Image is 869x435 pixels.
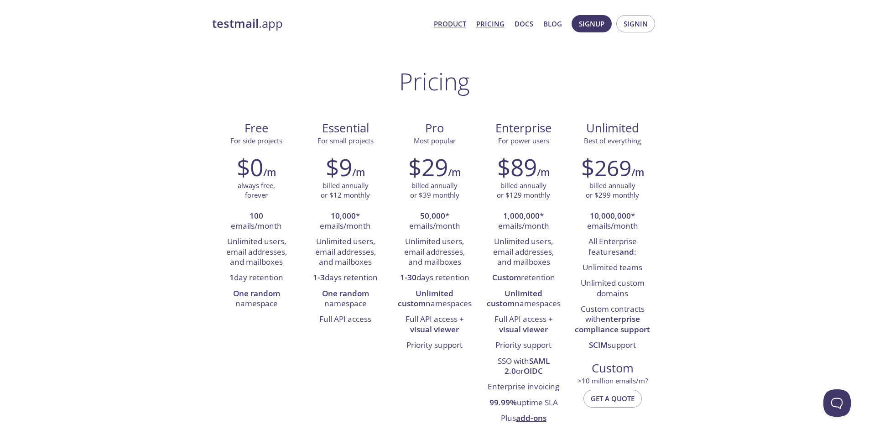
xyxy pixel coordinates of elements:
h2: $89 [497,153,537,181]
strong: and [619,246,634,257]
li: Enterprise invoicing [486,379,561,395]
li: Priority support [397,338,472,353]
a: Blog [543,18,562,30]
li: Full API access [308,312,383,327]
li: namespace [219,286,294,312]
span: For small projects [317,136,374,145]
h2: $0 [237,153,263,181]
span: Unlimited [586,120,639,136]
strong: 1,000,000 [503,210,540,221]
li: Plus [486,411,561,426]
li: day retention [219,270,294,286]
a: testmail.app [212,16,427,31]
li: Unlimited users, email addresses, and mailboxes [219,234,294,270]
li: namespaces [486,286,561,312]
strong: One random [233,288,280,299]
p: billed annually or $129 monthly [497,181,550,200]
li: Unlimited custom domains [575,276,650,302]
h6: /m [537,165,550,180]
li: Unlimited users, email addresses, and mailboxes [486,234,561,270]
p: always free, forever [238,181,275,200]
strong: testmail [212,16,259,31]
strong: 1 [229,272,234,283]
span: Signup [579,18,604,30]
li: All Enterprise features : [575,234,650,260]
li: Full API access + [486,312,561,338]
span: For power users [498,136,549,145]
li: Full API access + [397,312,472,338]
strong: visual viewer [499,324,548,335]
strong: OIDC [524,366,543,376]
li: * emails/month [486,209,561,235]
span: > 10 million emails/m? [578,376,648,385]
strong: visual viewer [410,324,459,335]
li: days retention [397,270,472,286]
li: * emails/month [575,209,650,235]
h1: Pricing [399,68,470,95]
li: Custom contracts with [575,302,650,338]
li: Priority support [486,338,561,353]
span: Free [219,121,294,136]
span: Best of everything [584,136,641,145]
strong: 50,000 [420,210,445,221]
button: Signin [616,15,655,32]
strong: Unlimited custom [398,288,454,309]
strong: 100 [250,210,263,221]
a: Product [434,18,466,30]
strong: 1-3 [313,272,325,283]
span: For side projects [230,136,282,145]
li: Unlimited users, email addresses, and mailboxes [308,234,383,270]
h2: $9 [326,153,352,181]
a: Pricing [476,18,505,30]
strong: enterprise compliance support [575,314,650,334]
li: uptime SLA [486,395,561,411]
strong: Unlimited custom [487,288,543,309]
li: emails/month [219,209,294,235]
li: Unlimited users, email addresses, and mailboxes [397,234,472,270]
h6: /m [631,165,644,180]
span: 269 [594,153,631,183]
span: Enterprise [486,121,561,136]
span: Pro [397,121,472,136]
p: billed annually or $299 monthly [586,181,639,200]
li: namespace [308,286,383,312]
h2: $ [581,153,631,181]
span: Most popular [414,136,456,145]
strong: 10,000,000 [590,210,631,221]
li: days retention [308,270,383,286]
strong: One random [322,288,369,299]
span: Essential [308,121,383,136]
strong: Custom [492,272,521,283]
h2: $29 [408,153,448,181]
li: namespaces [397,286,472,312]
p: billed annually or $39 monthly [410,181,459,200]
h6: /m [448,165,461,180]
h6: /m [263,165,276,180]
strong: 10,000 [331,210,356,221]
span: Get a quote [591,393,635,404]
a: add-ons [516,413,546,423]
h6: /m [352,165,365,180]
button: Signup [572,15,612,32]
li: support [575,338,650,353]
strong: 1-30 [400,272,416,283]
span: Custom [575,361,650,376]
button: Get a quote [583,390,642,407]
strong: SCIM [589,340,608,350]
li: retention [486,270,561,286]
li: * emails/month [397,209,472,235]
a: Docs [515,18,533,30]
span: Signin [624,18,648,30]
li: SSO with or [486,354,561,380]
li: Unlimited teams [575,260,650,276]
strong: SAML 2.0 [505,356,550,376]
li: * emails/month [308,209,383,235]
p: billed annually or $12 monthly [321,181,370,200]
strong: 99.99% [489,397,517,408]
iframe: Help Scout Beacon - Open [823,389,851,417]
